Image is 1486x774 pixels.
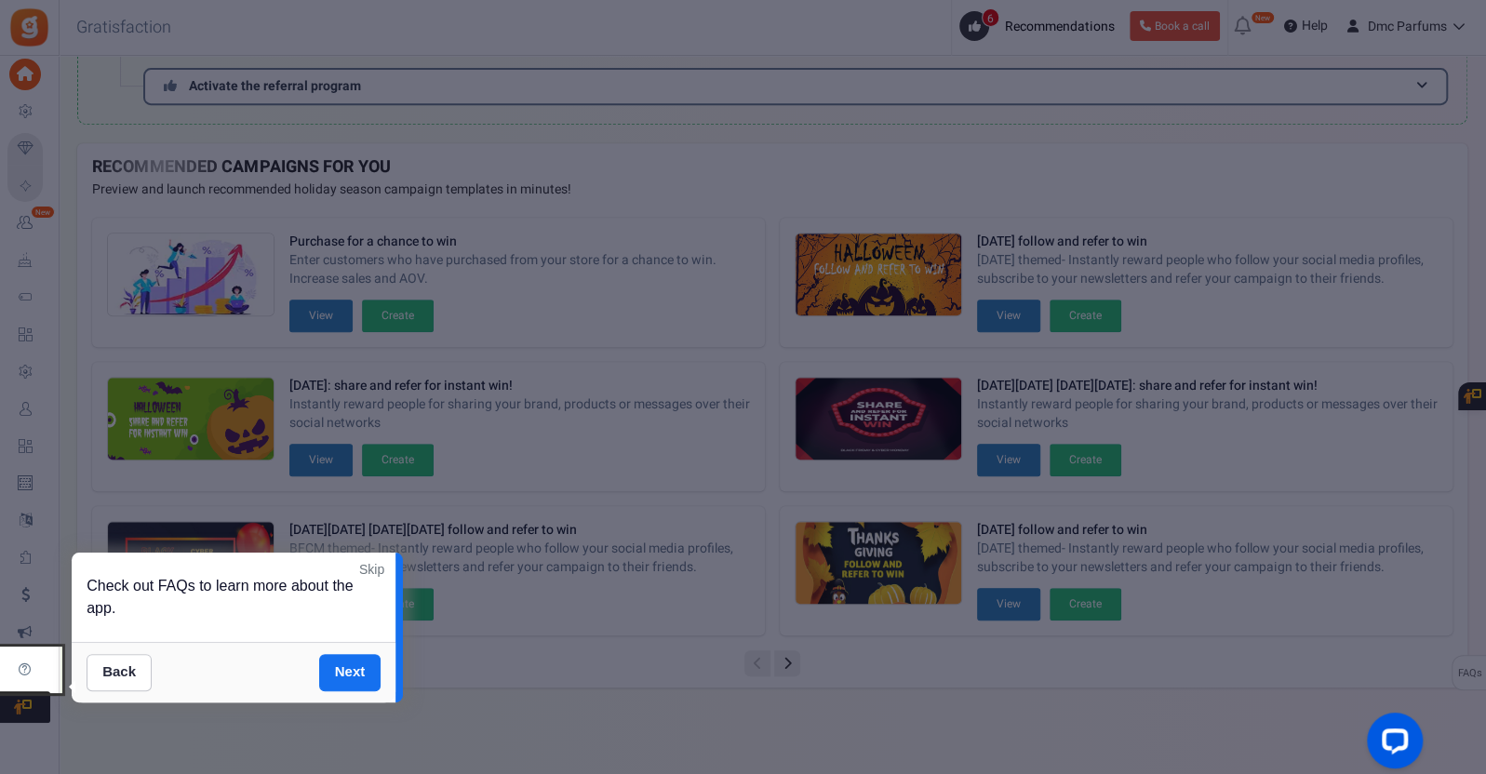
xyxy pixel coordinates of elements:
div: Check out FAQs to learn more about the app. [72,553,395,642]
a: Next [319,654,382,691]
a: Skip [359,560,384,579]
a: Back [87,654,152,691]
